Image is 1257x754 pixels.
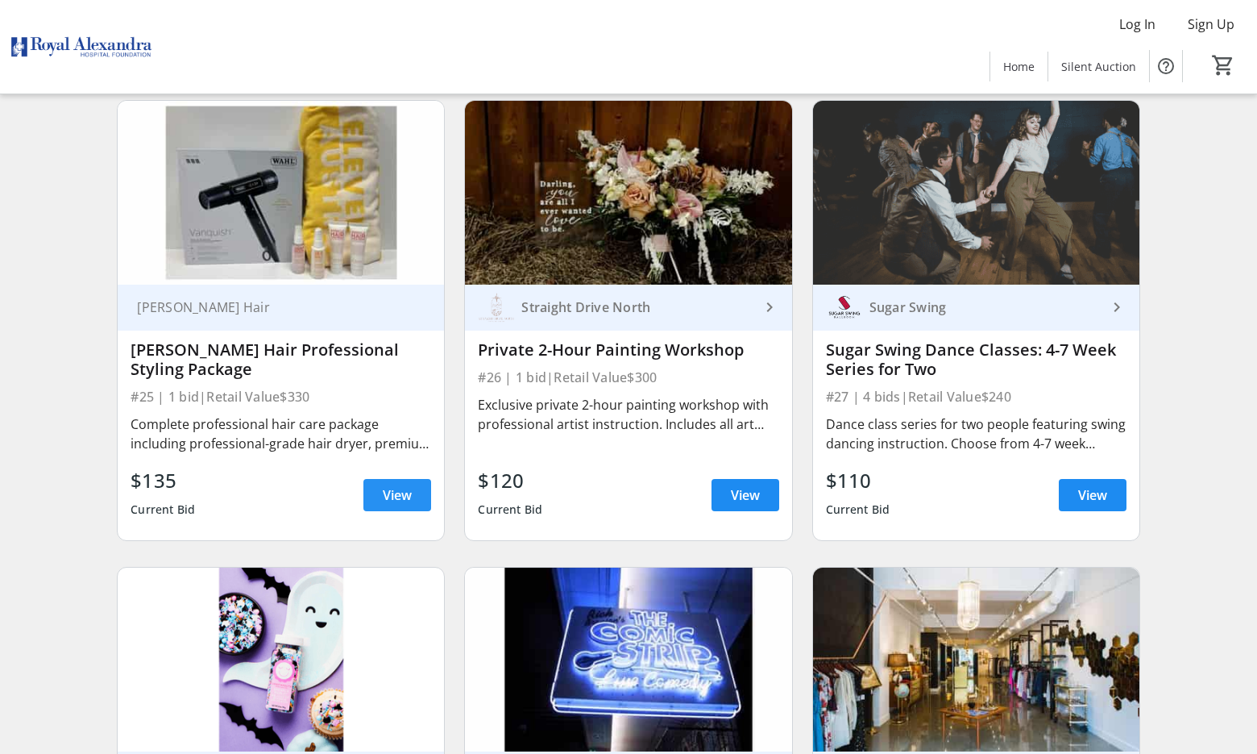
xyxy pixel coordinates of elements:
[363,479,431,511] a: View
[1107,298,1126,317] mat-icon: keyboard_arrow_right
[131,414,431,453] div: Complete professional hair care package including professional-grade hair dryer, premium hair pro...
[10,6,153,87] img: Royal Alexandra Hospital Foundation's Logo
[131,340,431,379] div: [PERSON_NAME] Hair Professional Styling Package
[826,340,1126,379] div: Sugar Swing Dance Classes: 4-7 Week Series for Two
[863,299,1107,315] div: Sugar Swing
[383,485,412,505] span: View
[1119,15,1155,34] span: Log In
[131,495,195,524] div: Current Bid
[478,395,778,434] div: Exclusive private 2-hour painting workshop with professional artist instruction. Includes all art...
[1175,11,1247,37] button: Sign Up
[465,101,791,285] img: Private 2-Hour Painting Workshop
[1003,58,1035,75] span: Home
[1188,15,1234,34] span: Sign Up
[760,298,779,317] mat-icon: keyboard_arrow_right
[1106,11,1168,37] button: Log In
[826,289,863,326] img: Sugar Swing
[131,385,431,408] div: #25 | 1 bid | Retail Value $330
[478,495,542,524] div: Current Bid
[478,289,515,326] img: Straight Drive North
[990,52,1047,81] a: Home
[813,285,1139,331] a: Sugar SwingSugar Swing
[826,385,1126,408] div: #27 | 4 bids | Retail Value $240
[465,285,791,331] a: Straight Drive NorthStraight Drive North
[731,485,760,505] span: View
[478,340,778,360] div: Private 2-Hour Painting Workshop
[1061,58,1136,75] span: Silent Auction
[465,568,791,752] img: The Comic Strip - 8 Performance Tickets
[478,366,778,389] div: #26 | 1 bid | Retail Value $300
[1209,51,1238,80] button: Cart
[131,299,412,315] div: [PERSON_NAME] Hair
[1059,479,1126,511] a: View
[813,101,1139,285] img: Sugar Swing Dance Classes: 4-7 Week Series for Two
[1078,485,1107,505] span: View
[118,101,444,285] img: Shayla Lynn Hair Professional Styling Package
[711,479,779,511] a: View
[1150,50,1182,82] button: Help
[118,568,444,752] img: Sweetapolita Halloween Sprinkle Package
[826,414,1126,453] div: Dance class series for two people featuring swing dancing instruction. Choose from 4-7 week progr...
[131,466,195,495] div: $135
[826,466,890,495] div: $110
[813,568,1139,752] img: The Bamboo Ballroom VIP Shopping Experience
[478,466,542,495] div: $120
[826,495,890,524] div: Current Bid
[1048,52,1149,81] a: Silent Auction
[515,299,759,315] div: Straight Drive North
